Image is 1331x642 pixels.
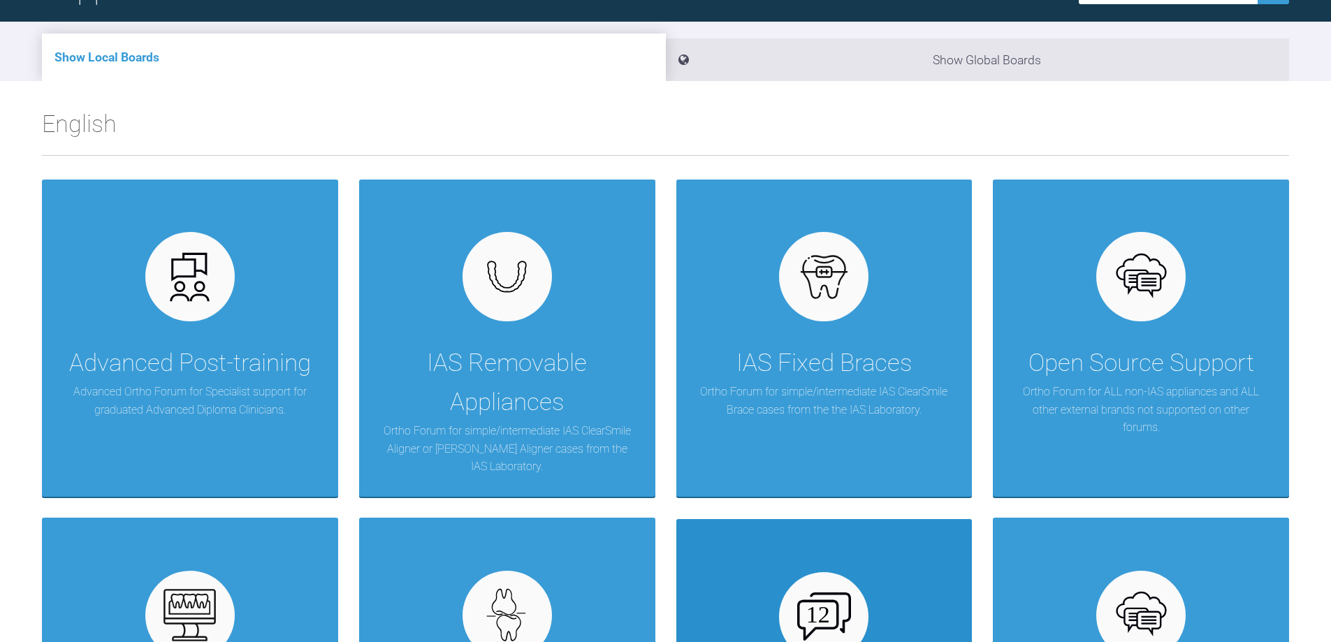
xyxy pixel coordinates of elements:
p: Advanced Ortho Forum for Specialist support for graduated Advanced Diploma Clinicians. [63,383,317,418]
li: Show Global Boards [666,38,1290,81]
a: Advanced Post-trainingAdvanced Ortho Forum for Specialist support for graduated Advanced Diploma ... [42,180,338,497]
a: IAS Fixed BracesOrtho Forum for simple/intermediate IAS ClearSmile Brace cases from the the IAS L... [676,180,973,497]
img: advanced-12.503f70cd.svg [797,592,851,640]
p: Ortho Forum for simple/intermediate IAS ClearSmile Aligner or [PERSON_NAME] Aligner cases from th... [380,422,634,476]
img: opensource.6e495855.svg [1114,250,1168,304]
img: opensource.6e495855.svg [1114,588,1168,642]
img: removables.927eaa4e.svg [480,256,534,297]
div: Open Source Support [1028,344,1254,383]
h2: English [42,105,1289,155]
img: occlusion.8ff7a01c.svg [480,588,534,642]
p: Ortho Forum for ALL non-IAS appliances and ALL other external brands not supported on other forums. [1014,383,1268,437]
a: IAS Removable AppliancesOrtho Forum for simple/intermediate IAS ClearSmile Aligner or [PERSON_NAM... [359,180,655,497]
a: Open Source SupportOrtho Forum for ALL non-IAS appliances and ALL other external brands not suppo... [993,180,1289,497]
p: Ortho Forum for simple/intermediate IAS ClearSmile Brace cases from the the IAS Laboratory. [697,383,952,418]
img: advanced.73cea251.svg [163,250,217,304]
div: IAS Removable Appliances [380,344,634,422]
li: Show Local Boards [42,34,666,81]
img: restorative.65e8f6b6.svg [163,588,217,642]
div: Advanced Post-training [69,344,311,383]
img: fixed.9f4e6236.svg [797,250,851,304]
div: IAS Fixed Braces [736,344,912,383]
